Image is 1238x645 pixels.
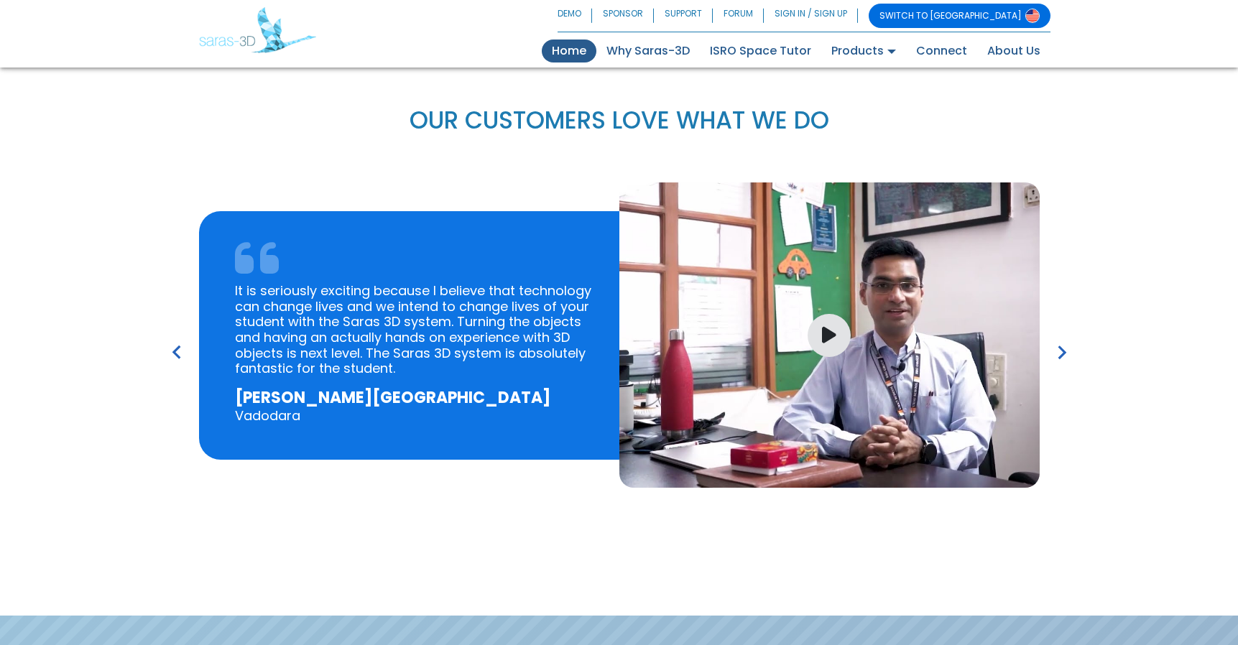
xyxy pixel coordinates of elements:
[713,4,764,28] a: FORUM
[542,40,596,62] a: Home
[558,4,592,28] a: DEMO
[163,354,190,371] span: Previous
[1025,9,1040,23] img: Switch to USA
[592,4,654,28] a: SPONSOR
[821,40,906,62] a: Products
[199,7,316,53] img: Saras 3D
[199,106,1040,136] p: OUR CUSTOMERS LOVE WHAT WE DO
[906,40,977,62] a: Connect
[654,4,713,28] a: SUPPORT
[764,4,858,28] a: SIGN IN / SIGN UP
[700,40,821,62] a: ISRO Space Tutor
[163,339,190,366] i: keyboard_arrow_left
[869,4,1050,28] a: SWITCH TO [GEOGRAPHIC_DATA]
[1048,354,1076,371] span: Next
[1048,339,1076,366] i: keyboard_arrow_right
[977,40,1050,62] a: About Us
[596,40,700,62] a: Why Saras-3D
